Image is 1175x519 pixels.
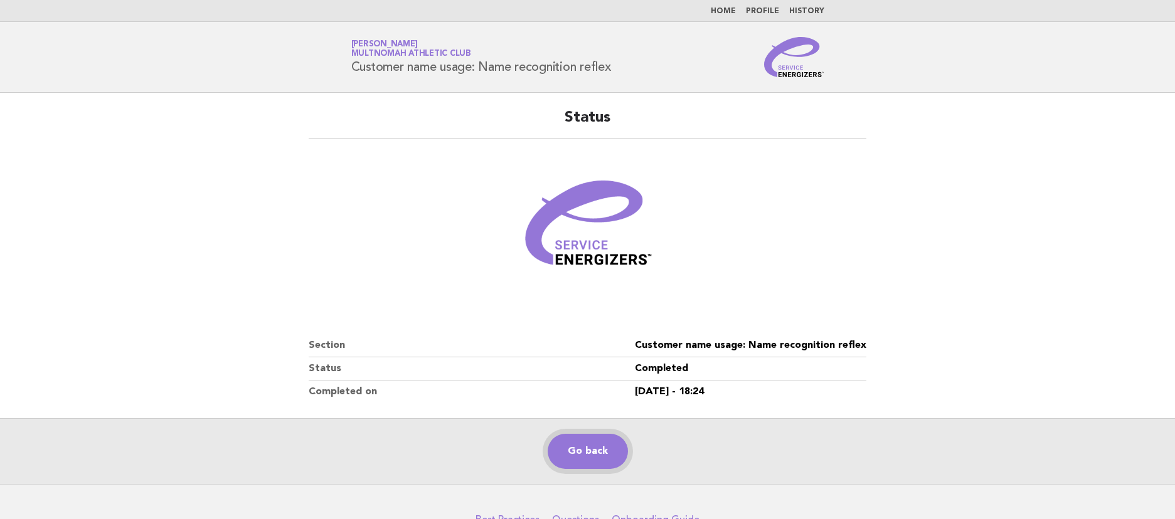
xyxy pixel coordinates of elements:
[764,37,824,77] img: Service Energizers
[351,50,471,58] span: Multnomah Athletic Club
[351,40,471,58] a: [PERSON_NAME]Multnomah Athletic Club
[789,8,824,15] a: History
[711,8,736,15] a: Home
[351,41,611,73] h1: Customer name usage: Name recognition reflex
[309,108,866,139] h2: Status
[309,357,635,380] dt: Status
[548,434,628,469] a: Go back
[309,380,635,403] dt: Completed on
[309,334,635,357] dt: Section
[635,357,866,380] dd: Completed
[635,334,866,357] dd: Customer name usage: Name recognition reflex
[513,154,663,304] img: Verified
[635,380,866,403] dd: [DATE] - 18:24
[746,8,779,15] a: Profile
